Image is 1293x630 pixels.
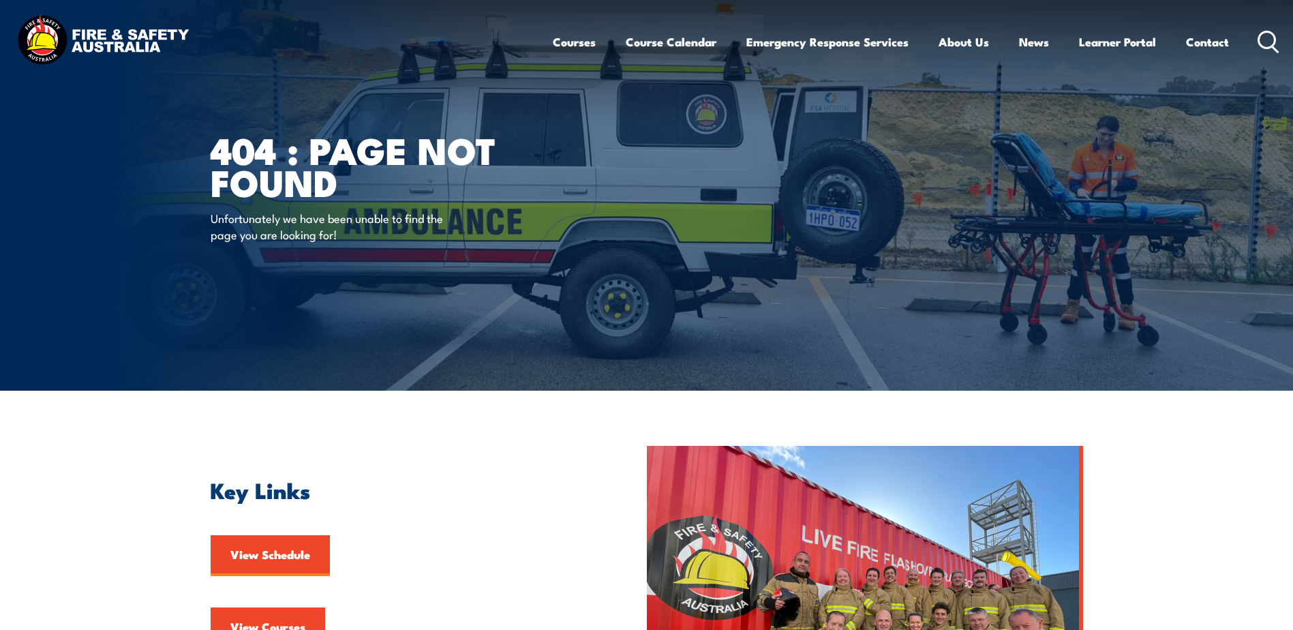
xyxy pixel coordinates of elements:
[939,24,989,60] a: About Us
[211,134,547,197] h1: 404 : Page Not Found
[553,24,596,60] a: Courses
[1019,24,1049,60] a: News
[211,535,330,576] a: View Schedule
[1186,24,1229,60] a: Contact
[211,210,459,242] p: Unfortunately we have been unable to find the page you are looking for!
[626,24,716,60] a: Course Calendar
[1079,24,1156,60] a: Learner Portal
[746,24,909,60] a: Emergency Response Services
[211,480,584,499] h2: Key Links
